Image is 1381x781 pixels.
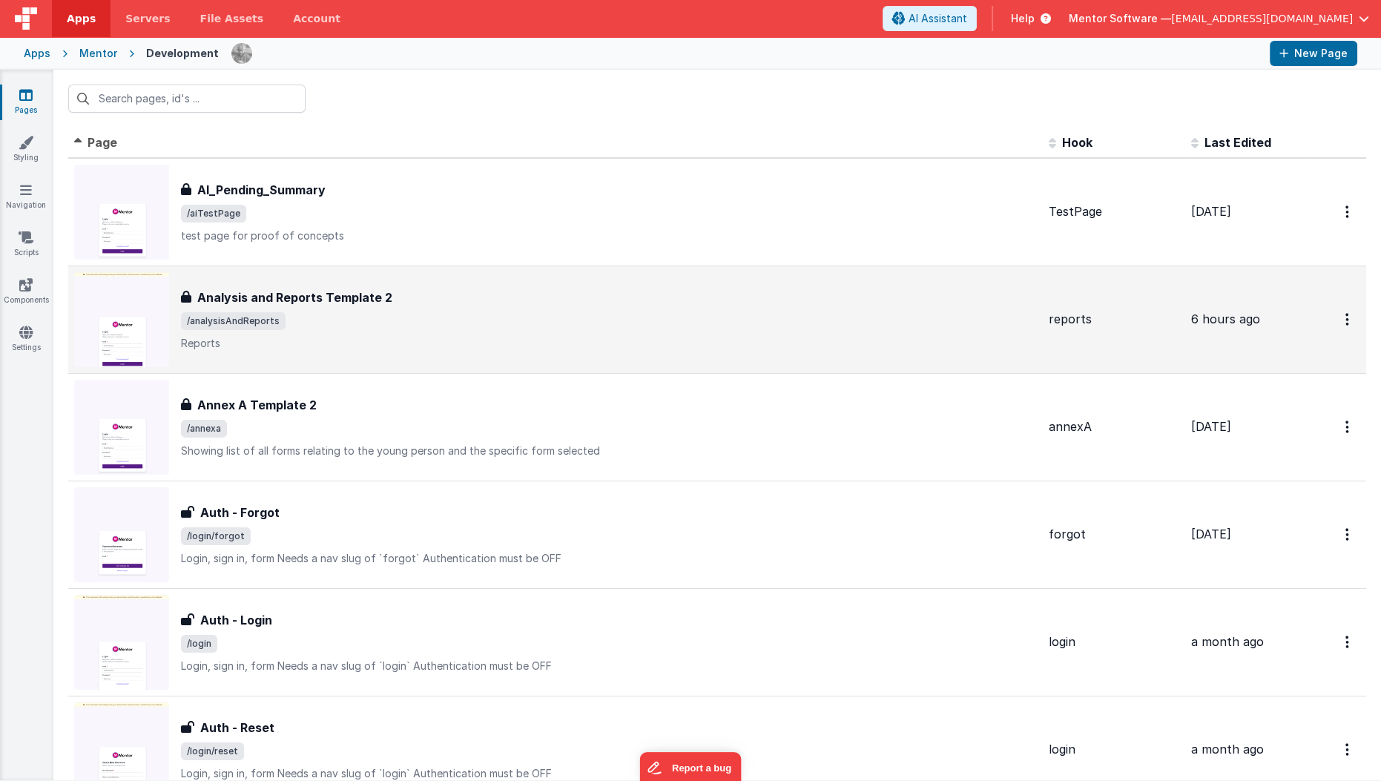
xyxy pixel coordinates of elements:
h3: Analysis and Reports Template 2 [197,289,392,306]
div: Mentor [79,46,117,61]
p: Login, sign in, form Needs a nav slug of `login` Authentication must be OFF [181,659,1037,673]
div: TestPage [1049,203,1179,220]
span: /login [181,635,217,653]
div: annexA [1049,418,1179,435]
span: Apps [67,11,96,26]
span: File Assets [200,11,264,26]
span: [DATE] [1191,527,1231,541]
span: [DATE] [1191,419,1231,434]
span: /login/forgot [181,527,251,545]
div: login [1049,633,1179,650]
img: eba322066dbaa00baf42793ca2fab581 [231,43,252,64]
span: AI Assistant [909,11,967,26]
span: Page [88,135,117,150]
span: Servers [125,11,170,26]
button: AI Assistant [883,6,977,31]
button: Options [1336,734,1360,765]
p: Reports [181,336,1037,351]
input: Search pages, id's ... [68,85,306,113]
h3: Auth - Login [200,611,272,629]
span: [DATE] [1191,204,1231,219]
span: a month ago [1191,634,1264,649]
button: Options [1336,627,1360,657]
span: Last Edited [1204,135,1271,150]
p: test page for proof of concepts [181,228,1037,243]
h3: AI_Pending_Summary [197,181,326,199]
span: /login/reset [181,742,244,760]
span: /analysisAndReports [181,312,286,330]
span: Mentor Software — [1069,11,1171,26]
button: Options [1336,519,1360,550]
span: /annexa [181,420,227,438]
button: New Page [1270,41,1357,66]
p: Login, sign in, form Needs a nav slug of `login` Authentication must be OFF [181,766,1037,781]
div: login [1049,741,1179,758]
span: /aiTestPage [181,205,246,223]
button: Options [1336,304,1360,335]
span: a month ago [1191,742,1264,757]
div: forgot [1049,526,1179,543]
p: Showing list of all forms relating to the young person and the specific form selected [181,444,1037,458]
span: [EMAIL_ADDRESS][DOMAIN_NAME] [1171,11,1353,26]
p: Login, sign in, form Needs a nav slug of `forgot` Authentication must be OFF [181,551,1037,566]
button: Options [1336,197,1360,227]
h3: Auth - Reset [200,719,274,736]
div: reports [1049,311,1179,328]
h3: Annex A Template 2 [197,396,317,414]
button: Mentor Software — [EMAIL_ADDRESS][DOMAIN_NAME] [1069,11,1369,26]
span: 6 hours ago [1191,312,1260,326]
div: Apps [24,46,50,61]
span: Help [1011,11,1035,26]
h3: Auth - Forgot [200,504,280,521]
div: Development [146,46,219,61]
span: Hook [1062,135,1092,150]
button: Options [1336,412,1360,442]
